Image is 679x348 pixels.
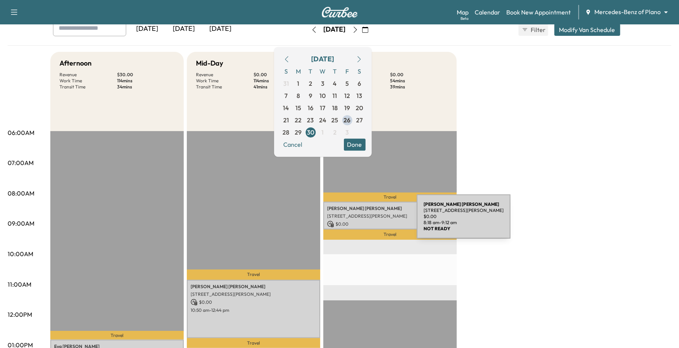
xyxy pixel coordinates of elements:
span: 9 [309,91,312,100]
span: 8 [297,91,300,100]
span: 30 [307,128,314,137]
span: S [280,65,292,77]
p: 34 mins [117,84,175,90]
div: [DATE] [311,54,334,64]
span: 26 [344,115,351,125]
a: Calendar [475,8,500,17]
p: [STREET_ADDRESS][PERSON_NAME] [191,291,316,297]
span: 31 [283,79,289,88]
p: $ 0.00 [424,213,504,220]
span: 12 [344,91,350,100]
span: 17 [320,103,326,112]
p: $ 30.00 [117,72,175,78]
p: 12:00PM [8,310,32,319]
span: M [292,65,305,77]
b: NOT READY [424,226,450,231]
span: 19 [344,103,350,112]
p: Travel [50,331,184,340]
span: 18 [332,103,338,112]
p: Travel [323,192,457,202]
span: 28 [283,128,290,137]
p: 39 mins [390,84,448,90]
span: 10 [320,91,326,100]
button: Modify Van Schedule [554,24,620,36]
span: 6 [358,79,361,88]
span: S [353,65,366,77]
p: Travel [323,229,457,240]
span: Mercedes-Benz of Plano [594,8,661,16]
span: 4 [333,79,337,88]
p: $ 0.00 [327,221,453,228]
p: [STREET_ADDRESS][PERSON_NAME] [424,207,504,213]
p: Travel [187,338,320,348]
span: 1 [322,128,324,137]
p: 10:00AM [8,249,33,258]
div: [DATE] [202,20,239,38]
span: 22 [295,115,302,125]
span: 11 [333,91,337,100]
p: Transit Time [59,84,117,90]
span: 16 [308,103,313,112]
img: Curbee Logo [321,7,358,18]
p: 114 mins [254,78,311,84]
div: [DATE] [129,20,166,38]
span: 13 [356,91,362,100]
span: 15 [295,103,301,112]
button: Filter [518,24,548,36]
span: 14 [283,103,289,112]
p: [STREET_ADDRESS][PERSON_NAME] [327,213,453,219]
p: Work Time [196,78,254,84]
p: Revenue [59,72,117,78]
p: 07:00AM [8,158,34,167]
span: 2 [333,128,337,137]
p: Work Time [59,78,117,84]
div: [DATE] [166,20,202,38]
span: T [329,65,341,77]
p: 10:50 am - 12:44 pm [191,307,316,313]
p: 54 mins [390,78,448,84]
span: 2 [309,79,312,88]
span: 5 [345,79,349,88]
div: [DATE] [324,25,346,34]
p: 8:18 am - 9:12 am [424,220,504,226]
h5: Mid-Day [196,58,223,69]
span: 23 [307,115,314,125]
p: [PERSON_NAME] [PERSON_NAME] [191,284,316,290]
p: Transit Time [196,84,254,90]
p: $ 0.00 [191,299,316,306]
span: 24 [319,115,326,125]
p: 11:00AM [8,280,31,289]
a: MapBeta [457,8,469,17]
p: $ 0.00 [390,72,448,78]
span: 25 [332,115,339,125]
p: 114 mins [117,78,175,84]
p: $ 0.00 [254,72,311,78]
div: Beta [461,16,469,21]
span: W [317,65,329,77]
span: 1 [297,79,300,88]
button: Cancel [280,138,306,151]
h5: Afternoon [59,58,91,69]
p: Travel [187,269,320,280]
span: 3 [345,128,349,137]
p: 08:00AM [8,189,34,198]
span: 7 [285,91,288,100]
span: 21 [283,115,289,125]
span: 3 [321,79,324,88]
span: 29 [295,128,302,137]
p: Revenue [196,72,254,78]
span: 27 [356,115,363,125]
p: [PERSON_NAME] [PERSON_NAME] [327,205,453,212]
span: Filter [531,25,545,34]
p: 09:00AM [8,219,34,228]
a: Book New Appointment [506,8,571,17]
p: 41 mins [254,84,311,90]
span: T [305,65,317,77]
p: 06:00AM [8,128,34,137]
b: [PERSON_NAME] [PERSON_NAME] [424,201,499,207]
button: Done [344,138,366,151]
span: F [341,65,353,77]
span: 20 [356,103,363,112]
